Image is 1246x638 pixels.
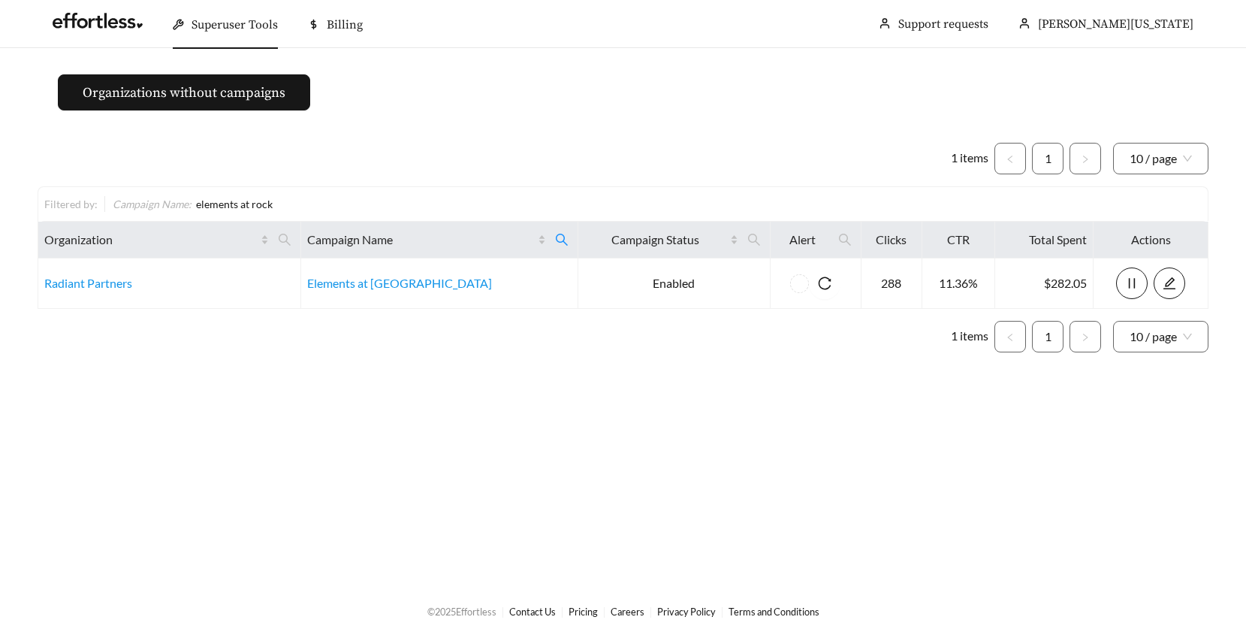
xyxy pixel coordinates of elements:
span: search [741,228,767,252]
button: left [994,321,1026,352]
span: 10 / page [1130,144,1192,174]
button: Organizations without campaigns [58,74,310,110]
a: Support requests [898,17,988,32]
li: Next Page [1070,321,1101,352]
span: search [838,233,852,246]
button: edit [1154,268,1185,299]
a: Radiant Partners [44,276,132,290]
li: 1 [1032,143,1063,174]
span: left [1006,333,1015,342]
button: right [1070,143,1101,174]
div: Page Size [1113,321,1208,352]
a: 1 [1033,144,1063,174]
span: right [1081,155,1090,164]
span: [PERSON_NAME][US_STATE] [1038,17,1193,32]
th: Clicks [861,222,922,259]
th: Total Spent [995,222,1094,259]
span: Campaign Status [584,231,727,249]
a: edit [1154,276,1185,290]
div: Filtered by: [44,196,104,212]
span: search [549,228,575,252]
li: Next Page [1070,143,1101,174]
a: Terms and Conditions [729,606,819,618]
span: reload [809,277,840,290]
li: Previous Page [994,143,1026,174]
th: Actions [1094,222,1208,259]
a: Careers [611,606,644,618]
span: search [278,233,291,246]
span: pause [1117,277,1147,290]
span: Organization [44,231,258,249]
button: reload [809,268,840,299]
span: search [555,233,569,246]
th: CTR [922,222,995,259]
span: Organizations without campaigns [83,83,285,103]
td: Enabled [578,259,771,309]
span: Alert [777,231,828,249]
a: Elements at [GEOGRAPHIC_DATA] [307,276,492,290]
button: pause [1116,268,1148,299]
span: Campaign Name : [113,198,192,210]
span: Billing [327,17,363,32]
span: elements at rock [196,198,273,210]
li: 1 [1032,321,1063,352]
span: edit [1154,277,1184,290]
span: 10 / page [1130,322,1192,352]
button: right [1070,321,1101,352]
span: © 2025 Effortless [427,606,496,618]
span: left [1006,155,1015,164]
span: Superuser Tools [192,17,278,32]
a: Pricing [569,606,598,618]
a: Privacy Policy [657,606,716,618]
li: Previous Page [994,321,1026,352]
span: search [272,228,297,252]
td: 288 [861,259,922,309]
span: search [747,233,761,246]
span: Campaign Name [307,231,534,249]
td: $282.05 [995,259,1094,309]
div: Page Size [1113,143,1208,174]
span: right [1081,333,1090,342]
button: left [994,143,1026,174]
li: 1 items [951,143,988,174]
span: search [832,228,858,252]
a: 1 [1033,322,1063,352]
td: 11.36% [922,259,995,309]
li: 1 items [951,321,988,352]
a: Contact Us [509,606,556,618]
